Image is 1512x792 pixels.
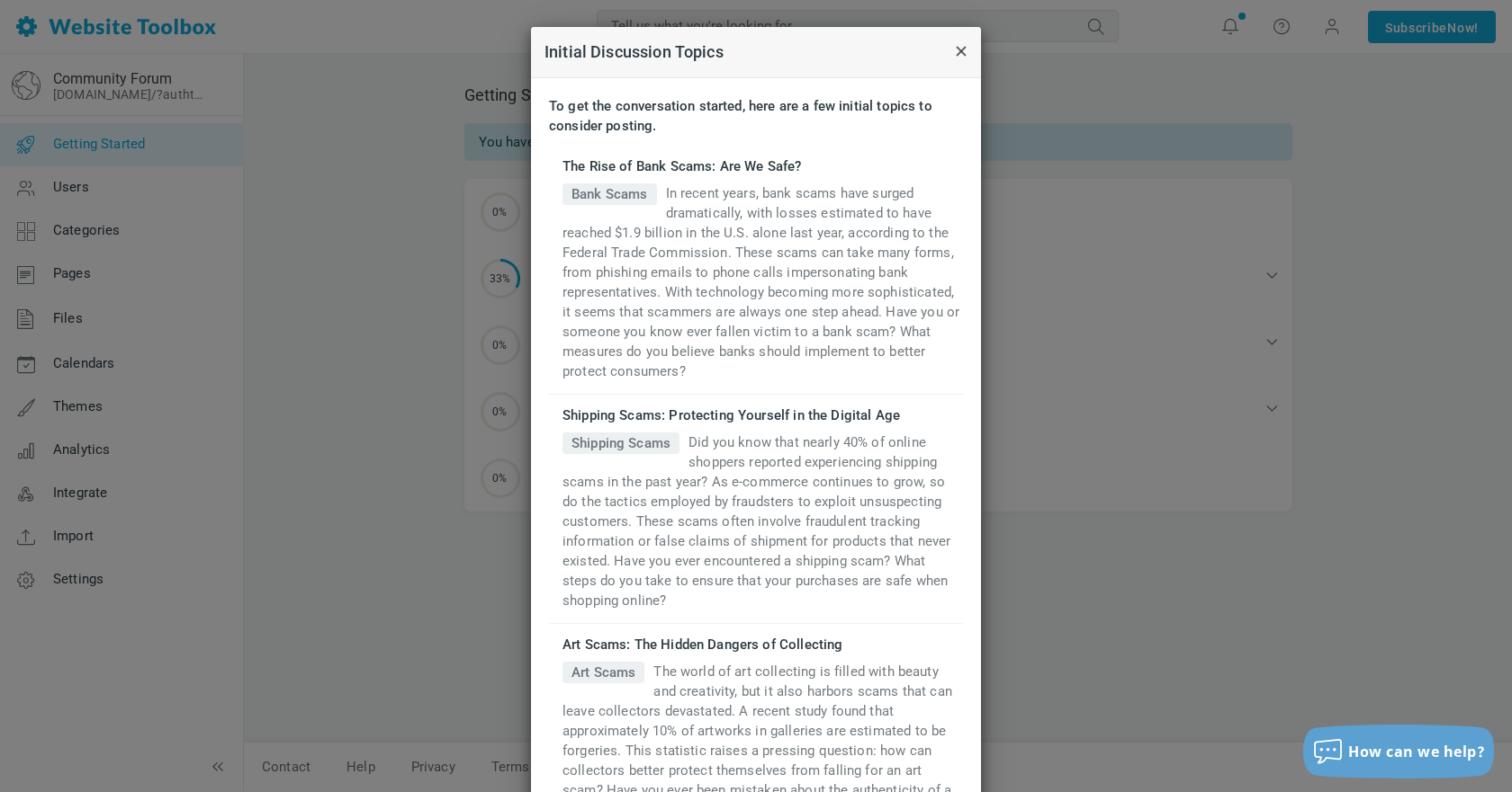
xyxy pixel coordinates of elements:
button: How can we help? [1303,725,1494,779]
span: Bank Scams [562,183,657,205]
span: How can we help? [1348,742,1485,761]
p: To get the conversation started, here are a few initial topics to consider posting. [549,96,963,136]
h5: Art Scams: The Hidden Dangers of Collecting [562,636,963,653]
h5: Shipping Scams: Protecting Yourself in the Digital Age [562,407,963,423]
h4: Initial Discussion Topics [544,40,724,64]
span: Art Scams [562,662,644,683]
span: Shipping Scams [562,432,679,454]
h5: The Rise of Bank Scams: Are We Safe? [562,158,963,174]
p: In recent years, bank scams have surged dramatically, with losses estimated to have reached $1.9 ... [562,183,963,381]
p: Did you know that nearly 40% of online shoppers reported experiencing shipping scams in the past ... [562,432,963,610]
